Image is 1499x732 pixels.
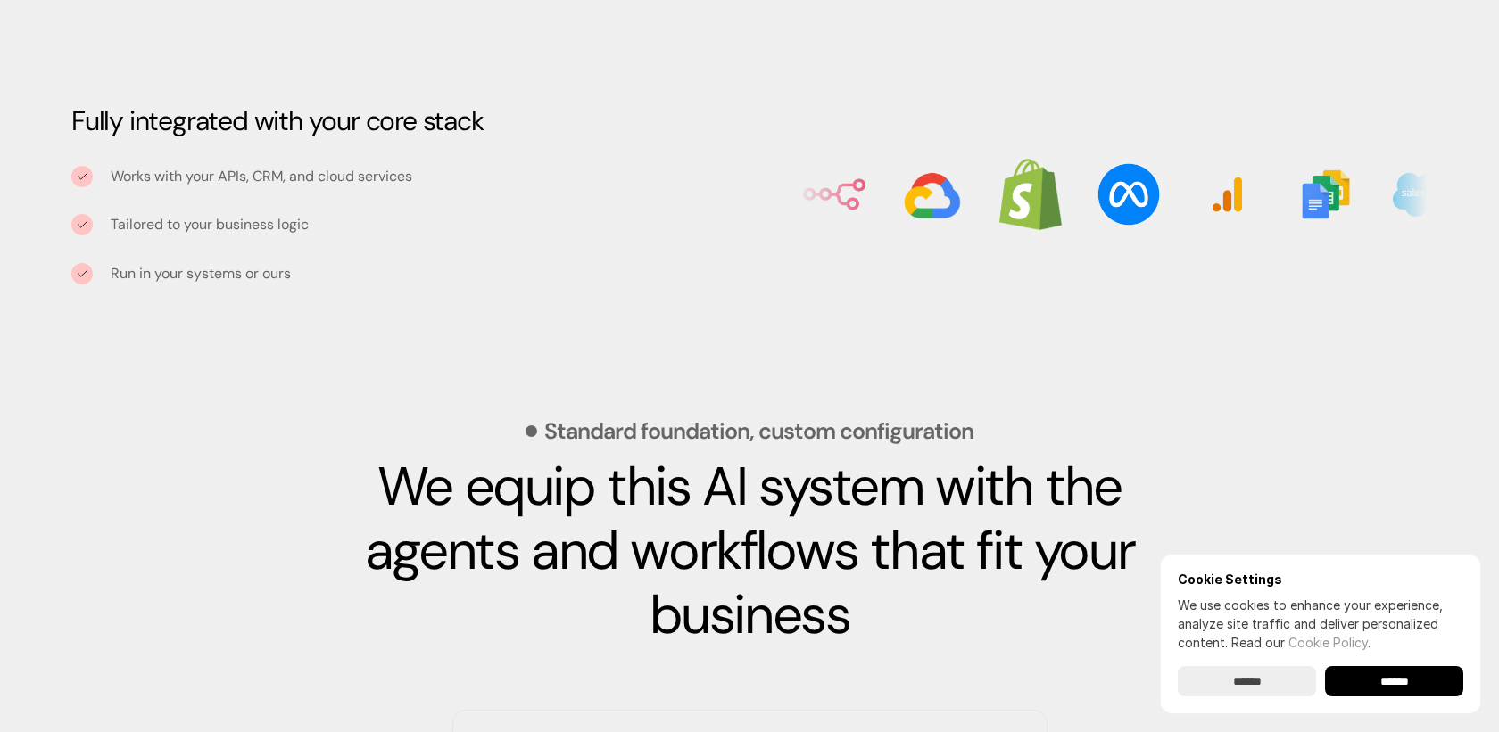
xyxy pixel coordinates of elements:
[77,219,87,230] img: tick icon
[111,167,705,186] p: Works with your APIs, CRM, and cloud services
[544,420,973,442] p: Standard foundation, custom configuration
[1288,635,1368,650] a: Cookie Policy
[111,215,705,234] p: Tailored to your business logic
[111,262,291,285] p: Run in your systems or ours
[365,451,1147,650] strong: We equip this AI system with the agents and workflows that fit your business
[1178,572,1463,587] h6: Cookie Settings
[1178,596,1463,652] p: We use cookies to enhance your experience, analyze site traffic and deliver personalized content.
[77,171,87,182] img: tick icon
[71,103,705,139] h3: Fully integrated with your core stack
[1231,635,1371,650] span: Read our .
[77,268,87,279] img: tick icon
